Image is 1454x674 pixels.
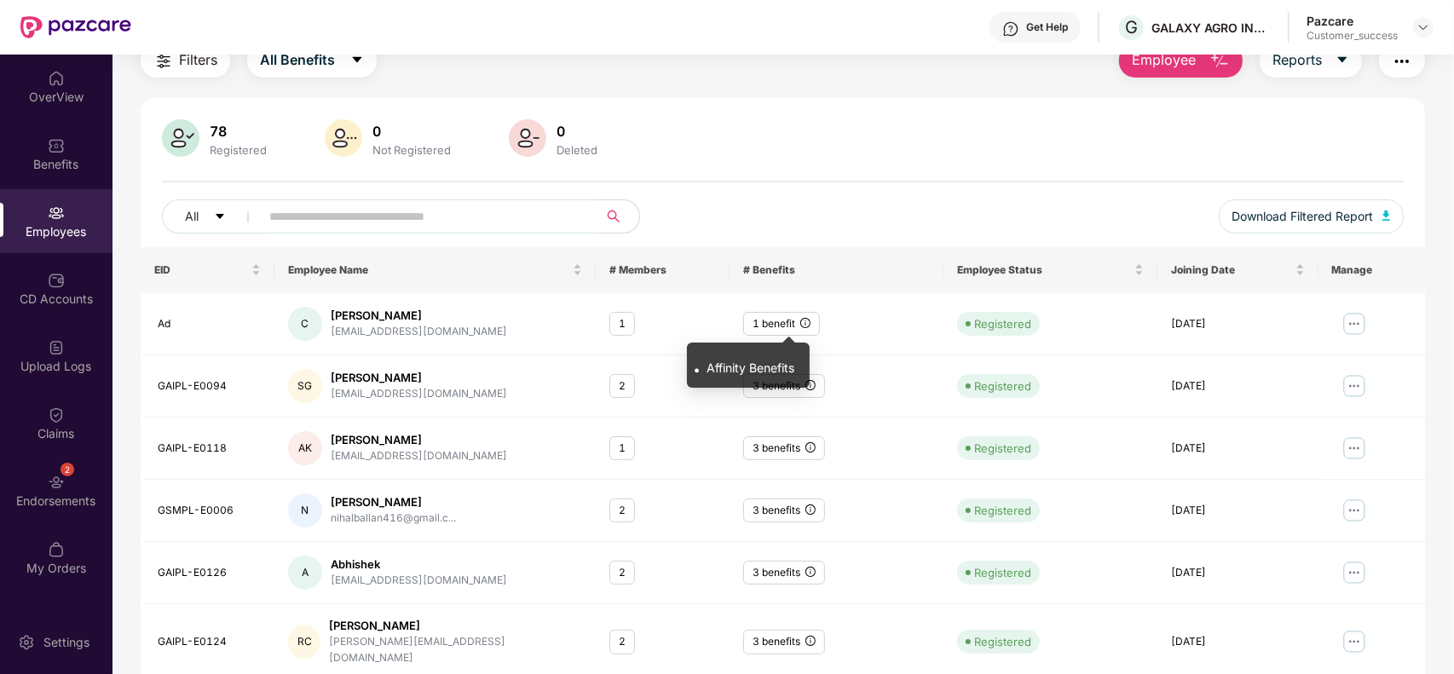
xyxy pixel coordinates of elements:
[153,51,174,72] img: svg+xml;base64,PHN2ZyB4bWxucz0iaHR0cDovL3d3dy53My5vcmcvMjAwMC9zdmciIHdpZHRoPSIyNCIgaGVpZ2h0PSIyNC...
[20,16,131,38] img: New Pazcare Logo
[331,510,456,527] div: nihalballan416@gmail.c...
[1125,17,1138,37] span: G
[974,633,1031,650] div: Registered
[553,143,601,157] div: Deleted
[1171,503,1304,519] div: [DATE]
[329,618,581,634] div: [PERSON_NAME]
[260,49,335,71] span: All Benefits
[158,503,261,519] div: GSMPL-E0006
[158,378,261,395] div: GAIPL-E0094
[1416,20,1430,34] img: svg+xml;base64,PHN2ZyBpZD0iRHJvcGRvd24tMzJ4MzIiIHhtbG5zPSJodHRwOi8vd3d3LnczLm9yZy8yMDAwL3N2ZyIgd2...
[805,442,816,452] span: info-circle
[369,143,454,157] div: Not Registered
[288,369,322,403] div: SG
[288,431,322,465] div: AK
[1232,207,1374,226] span: Download Filtered Report
[329,634,581,666] div: [PERSON_NAME][EMAIL_ADDRESS][DOMAIN_NAME]
[288,263,569,277] span: Employee Name
[1382,210,1391,221] img: svg+xml;base64,PHN2ZyB4bWxucz0iaHR0cDovL3d3dy53My5vcmcvMjAwMC9zdmciIHhtbG5zOnhsaW5rPSJodHRwOi8vd3...
[48,339,65,356] img: svg+xml;base64,PHN2ZyBpZD0iVXBsb2FkX0xvZ3MiIGRhdGEtbmFtZT0iVXBsb2FkIExvZ3MiIHhtbG5zPSJodHRwOi8vd3...
[1341,628,1368,655] img: manageButton
[1132,49,1196,71] span: Employee
[48,474,65,491] img: svg+xml;base64,PHN2ZyBpZD0iRW5kb3JzZW1lbnRzIiB4bWxucz0iaHR0cDovL3d3dy53My5vcmcvMjAwMC9zdmciIHdpZH...
[1341,372,1368,400] img: manageButton
[206,143,270,157] div: Registered
[162,119,199,157] img: svg+xml;base64,PHN2ZyB4bWxucz0iaHR0cDovL3d3dy53My5vcmcvMjAwMC9zdmciIHhtbG5zOnhsaW5rPSJodHRwOi8vd3...
[800,318,811,328] span: info-circle
[1307,13,1398,29] div: Pazcare
[331,386,507,402] div: [EMAIL_ADDRESS][DOMAIN_NAME]
[288,307,322,341] div: C
[141,247,274,293] th: EID
[1171,565,1304,581] div: [DATE]
[331,448,507,464] div: [EMAIL_ADDRESS][DOMAIN_NAME]
[331,308,507,324] div: [PERSON_NAME]
[1119,43,1243,78] button: Employee
[597,199,640,233] button: search
[1002,20,1019,37] img: svg+xml;base64,PHN2ZyBpZD0iSGVscC0zMngzMiIgeG1sbnM9Imh0dHA6Ly93d3cudzMub3JnLzIwMDAvc3ZnIiB3aWR0aD...
[61,463,74,476] div: 2
[1341,310,1368,337] img: manageButton
[350,53,364,68] span: caret-down
[288,493,322,527] div: N
[1171,316,1304,332] div: [DATE]
[331,370,507,386] div: [PERSON_NAME]
[48,137,65,154] img: svg+xml;base64,PHN2ZyBpZD0iQmVuZWZpdHMiIHhtbG5zPSJodHRwOi8vd3d3LnczLm9yZy8yMDAwL3N2ZyIgd2lkdGg9Ij...
[1260,43,1362,78] button: Reportscaret-down
[369,123,454,140] div: 0
[1307,29,1398,43] div: Customer_success
[553,123,601,140] div: 0
[1341,559,1368,586] img: manageButton
[1209,51,1230,72] img: svg+xml;base64,PHN2ZyB4bWxucz0iaHR0cDovL3d3dy53My5vcmcvMjAwMC9zdmciIHhtbG5zOnhsaW5rPSJodHRwOi8vd3...
[1341,435,1368,462] img: manageButton
[743,630,825,654] div: 3 benefits
[38,634,95,651] div: Settings
[331,324,507,340] div: [EMAIL_ADDRESS][DOMAIN_NAME]
[805,636,816,646] span: info-circle
[1171,263,1291,277] span: Joining Date
[158,565,261,581] div: GAIPL-E0126
[974,377,1031,395] div: Registered
[288,625,321,659] div: RC
[1318,247,1426,293] th: Manage
[325,119,362,157] img: svg+xml;base64,PHN2ZyB4bWxucz0iaHR0cDovL3d3dy53My5vcmcvMjAwMC9zdmciIHhtbG5zOnhsaW5rPSJodHRwOi8vd3...
[158,441,261,457] div: GAIPL-E0118
[974,315,1031,332] div: Registered
[957,263,1131,277] span: Employee Status
[331,494,456,510] div: [PERSON_NAME]
[274,247,596,293] th: Employee Name
[609,561,635,585] div: 2
[206,123,270,140] div: 78
[974,564,1031,581] div: Registered
[179,49,217,71] span: Filters
[943,247,1157,293] th: Employee Status
[1026,20,1068,34] div: Get Help
[48,205,65,222] img: svg+xml;base64,PHN2ZyBpZD0iRW1wbG95ZWVzIiB4bWxucz0iaHR0cDovL3d3dy53My5vcmcvMjAwMC9zdmciIHdpZHRoPS...
[609,374,635,399] div: 2
[158,316,261,332] div: Ad
[805,380,816,390] span: info-circle
[730,247,943,293] th: # Benefits
[48,541,65,558] img: svg+xml;base64,PHN2ZyBpZD0iTXlfT3JkZXJzIiBkYXRhLW5hbWU9Ik15IE9yZGVycyIgeG1sbnM9Imh0dHA6Ly93d3cudz...
[743,498,825,523] div: 3 benefits
[509,119,546,157] img: svg+xml;base64,PHN2ZyB4bWxucz0iaHR0cDovL3d3dy53My5vcmcvMjAwMC9zdmciIHhtbG5zOnhsaW5rPSJodHRwOi8vd3...
[18,634,35,651] img: svg+xml;base64,PHN2ZyBpZD0iU2V0dGluZy0yMHgyMCIgeG1sbnM9Imh0dHA6Ly93d3cudzMub3JnLzIwMDAvc3ZnIiB3aW...
[805,504,816,515] span: info-circle
[48,70,65,87] img: svg+xml;base64,PHN2ZyBpZD0iSG9tZSIgeG1sbnM9Imh0dHA6Ly93d3cudzMub3JnLzIwMDAvc3ZnIiB3aWR0aD0iMjAiIG...
[596,247,730,293] th: # Members
[1272,49,1322,71] span: Reports
[597,210,631,223] span: search
[609,630,635,654] div: 2
[1336,53,1349,68] span: caret-down
[1157,247,1318,293] th: Joining Date
[1171,441,1304,457] div: [DATE]
[707,360,794,375] span: Affinity Benefits
[185,207,199,226] span: All
[609,312,635,337] div: 1
[162,199,266,233] button: Allcaret-down
[331,573,507,589] div: [EMAIL_ADDRESS][DOMAIN_NAME]
[1171,634,1304,650] div: [DATE]
[805,567,816,577] span: info-circle
[48,272,65,289] img: svg+xml;base64,PHN2ZyBpZD0iQ0RfQWNjb3VudHMiIGRhdGEtbmFtZT0iQ0QgQWNjb3VudHMiIHhtbG5zPSJodHRwOi8vd3...
[1151,20,1271,36] div: GALAXY AGRO INDUSTRIES PRIVATE LIMITED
